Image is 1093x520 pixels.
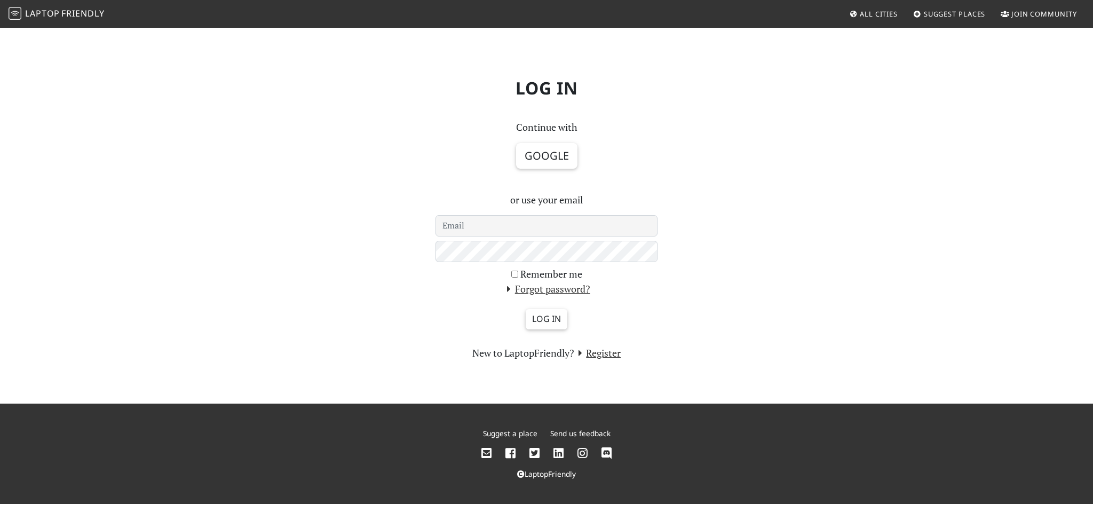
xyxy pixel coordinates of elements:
span: Suggest Places [924,9,986,19]
a: Join Community [996,4,1081,23]
span: Join Community [1011,9,1077,19]
input: Log in [526,309,567,329]
a: All Cities [845,4,902,23]
p: Continue with [435,120,658,135]
a: LaptopFriendly LaptopFriendly [9,5,105,23]
section: New to LaptopFriendly? [435,345,658,361]
a: Send us feedback [550,428,611,438]
span: All Cities [860,9,898,19]
img: LaptopFriendly [9,7,21,20]
h1: Log in [194,69,899,107]
p: or use your email [435,192,658,208]
a: LaptopFriendly [517,469,576,479]
span: Laptop [25,7,60,19]
label: Remember me [520,266,582,282]
span: Friendly [61,7,104,19]
a: Register [574,346,621,359]
a: Suggest Places [909,4,990,23]
a: Suggest a place [483,428,537,438]
input: Email [435,215,658,237]
a: Forgot password? [503,282,590,295]
button: Google [516,143,577,169]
